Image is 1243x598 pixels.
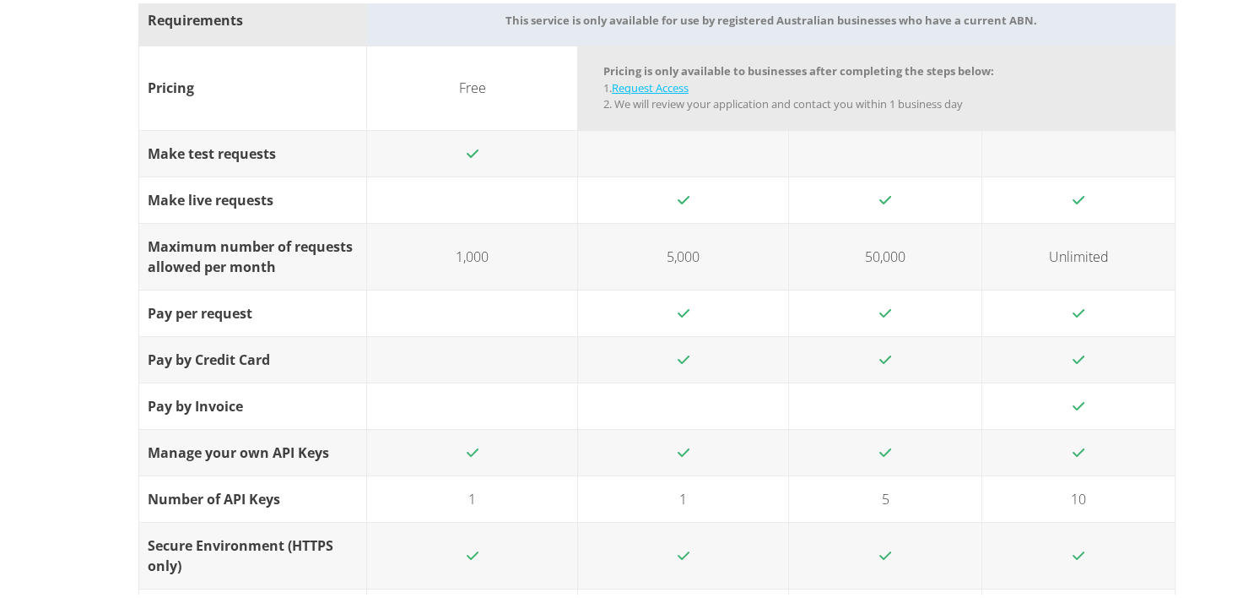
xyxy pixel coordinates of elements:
div: Secure Environment (HTTPS only) [148,532,358,573]
a: Request Access [612,77,689,92]
td: 1,000 [367,220,578,286]
div: Number of API Keys [148,486,358,506]
td: 10 [982,472,1175,519]
div: Pricing [148,74,358,95]
td: Pricing is only available to businesses after completing the steps below: [578,43,1175,128]
div: Pay per request [148,300,358,320]
div: Requirements [148,7,358,27]
td: 5 [789,472,982,519]
span: 1. 2. We will review your application and contact you within 1 business day [603,77,963,109]
div: Maximum number of requests allowed per month [148,233,358,274]
div: Make test requests [148,140,358,160]
td: Unlimited [982,220,1175,286]
td: 1 [578,472,789,519]
td: 50,000 [789,220,982,286]
td: Free [367,43,578,128]
td: 1 [367,472,578,519]
td: 5,000 [578,220,789,286]
div: Make live requests [148,187,358,207]
div: Pay by Credit Card [148,346,358,367]
div: Manage your own API Keys [148,439,358,459]
div: Pay by Invoice [148,393,358,413]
